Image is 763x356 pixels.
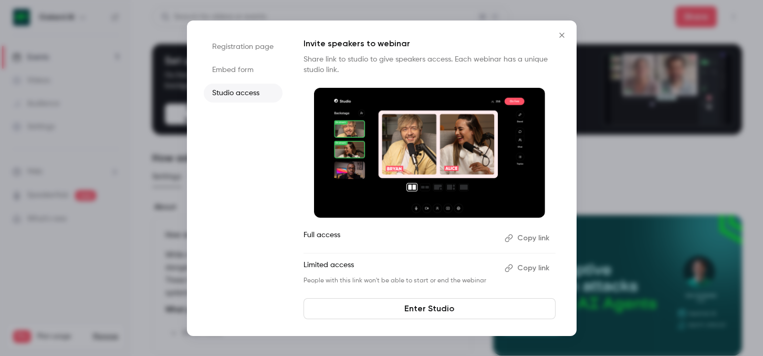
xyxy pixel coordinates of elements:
li: Embed form [204,60,283,79]
p: People with this link won't be able to start or end the webinar [304,277,496,285]
p: Invite speakers to webinar [304,37,556,50]
button: Copy link [500,230,556,247]
a: Enter Studio [304,298,556,319]
button: Copy link [500,260,556,277]
button: Close [551,25,572,46]
img: Invite speakers to webinar [314,88,545,218]
p: Full access [304,230,496,247]
li: Registration page [204,37,283,56]
p: Share link to studio to give speakers access. Each webinar has a unique studio link. [304,54,556,75]
li: Studio access [204,84,283,103]
p: Limited access [304,260,496,277]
